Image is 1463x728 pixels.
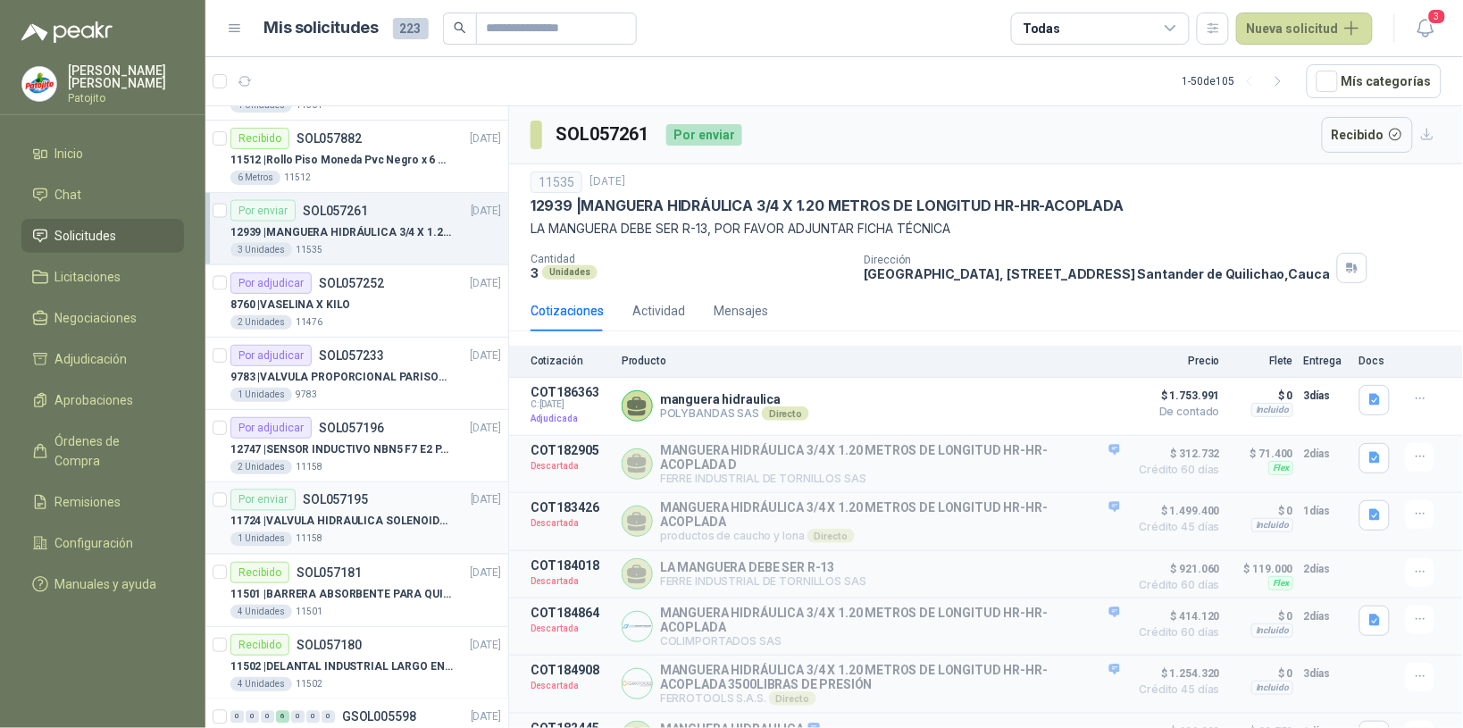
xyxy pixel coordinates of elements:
p: 8760 | VASELINA X KILO [230,297,350,314]
div: Unidades [542,265,598,280]
span: Negociaciones [55,308,138,328]
a: RecibidoSOL057180[DATE] 11502 |DELANTAL INDUSTRIAL LARGO EN PVC COLOR AMARILLO4 Unidades11502 [205,627,508,699]
a: Por adjudicarSOL057252[DATE] 8760 |VASELINA X KILO2 Unidades11476 [205,265,508,338]
p: MANGUERA HIDRÁULICA 3/4 X 1.20 METROS DE LONGITUD HR-HR-ACOPLADA 3500LIBRAS DE PRESIÓN [660,663,1120,691]
p: POLYBANDAS SAS [660,406,809,421]
p: 11158 [296,532,322,547]
p: SOL057233 [319,349,384,362]
p: Docs [1359,355,1395,367]
p: MANGUERA HIDRÁULICA 3/4 X 1.20 METROS DE LONGITUD HR-HR-ACOPLADA [660,500,1120,529]
p: 9783 | VALVULA PROPORCIONAL PARISON 0811404612 / 4WRPEH6C4 REXROTH [230,369,453,386]
a: Por adjudicarSOL057196[DATE] 12747 |SENSOR INDUCTIVO NBN5 F7 E2 PARKER II2 Unidades11158 [205,410,508,482]
p: Cantidad [531,253,849,265]
p: $ 0 [1231,385,1293,406]
img: Company Logo [623,612,652,641]
p: COT183426 [531,500,611,515]
p: Flete [1231,355,1293,367]
p: [DATE] [471,492,501,509]
span: $ 1.499.400 [1131,500,1220,522]
div: Por adjudicar [230,272,312,294]
p: 11158 [296,460,322,474]
p: 2 días [1304,606,1349,627]
span: Configuración [55,533,134,553]
p: Descartada [531,573,611,590]
p: MANGUERA HIDRÁULICA 3/4 X 1.20 METROS DE LONGITUD HR-HR-ACOPLADA [660,606,1120,634]
p: 12939 | MANGUERA HIDRÁULICA 3/4 X 1.20 METROS DE LONGITUD HR-HR-ACOPLADA [230,224,453,241]
p: 11512 | Rollo Piso Moneda Pvc Negro x 6 metros [230,152,453,169]
p: 1 días [1304,500,1349,522]
a: Adjudicación [21,342,184,376]
p: 11512 [284,171,311,185]
div: 3 Unidades [230,243,292,257]
span: 3 [1427,8,1447,25]
div: Por enviar [666,124,742,146]
p: [DATE] [471,130,501,147]
div: Flex [1268,576,1293,590]
div: 1 Unidades [230,388,292,402]
p: SOL057252 [319,277,384,289]
span: Chat [55,185,82,205]
div: 1 - 50 de 105 [1183,67,1292,96]
div: Mensajes [714,301,768,321]
img: Company Logo [623,669,652,699]
p: Descartada [531,677,611,695]
p: Producto [622,355,1120,367]
span: C: [DATE] [531,399,611,410]
span: De contado [1131,406,1220,417]
p: 11501 [296,605,322,619]
a: Por adjudicarSOL057233[DATE] 9783 |VALVULA PROPORCIONAL PARISON 0811404612 / 4WRPEH6C4 REXROTH1 U... [205,338,508,410]
a: Configuración [21,526,184,560]
p: Descartada [531,457,611,475]
p: 2 días [1304,443,1349,464]
p: [DATE] [471,709,501,726]
p: 9783 [296,388,317,402]
p: $ 0 [1231,606,1293,627]
span: Remisiones [55,492,121,512]
p: MANGUERA HIDRÁULICA 3/4 X 1.20 METROS DE LONGITUD HR-HR-ACOPLADA D [660,443,1120,472]
p: Dirección [864,254,1330,266]
p: COT182905 [531,443,611,457]
p: SOL057882 [297,132,362,145]
p: Entrega [1304,355,1349,367]
p: manguera hidraulica [660,392,809,406]
span: $ 414.120 [1131,606,1220,627]
p: [DATE] [471,203,501,220]
p: $ 119.000 [1231,558,1293,580]
p: 11501 | BARRERA ABSORBENTE PARA QUIMICOS (DERRAME DE HIPOCLORITO) [230,586,453,603]
div: 0 [246,711,259,724]
div: 0 [306,711,320,724]
img: Logo peakr [21,21,113,43]
p: Patojito [68,93,184,104]
p: COT184908 [531,663,611,677]
a: Negociaciones [21,301,184,335]
p: 11535 [296,243,322,257]
a: Aprobaciones [21,383,184,417]
a: Remisiones [21,485,184,519]
span: 223 [393,18,429,39]
p: COT184018 [531,558,611,573]
a: Manuales y ayuda [21,567,184,601]
div: 6 Metros [230,171,280,185]
p: 11502 [296,677,322,691]
span: Manuales y ayuda [55,574,157,594]
button: 3 [1409,13,1442,45]
a: RecibidoSOL057181[DATE] 11501 |BARRERA ABSORBENTE PARA QUIMICOS (DERRAME DE HIPOCLORITO)4 Unidade... [205,555,508,627]
span: $ 1.753.991 [1131,385,1220,406]
span: $ 921.060 [1131,558,1220,580]
p: $ 71.400 [1231,443,1293,464]
div: 0 [261,711,274,724]
p: [PERSON_NAME] [PERSON_NAME] [68,64,184,89]
p: 2 días [1304,558,1349,580]
p: Descartada [531,620,611,638]
button: Recibido [1322,117,1414,153]
div: Cotizaciones [531,301,604,321]
p: 12747 | SENSOR INDUCTIVO NBN5 F7 E2 PARKER II [230,441,453,458]
p: [GEOGRAPHIC_DATA], [STREET_ADDRESS] Santander de Quilichao , Cauca [864,266,1330,281]
p: Precio [1131,355,1220,367]
p: Adjudicada [531,410,611,428]
div: 2 Unidades [230,460,292,474]
p: 12939 | MANGUERA HIDRÁULICA 3/4 X 1.20 METROS DE LONGITUD HR-HR-ACOPLADA [531,197,1124,215]
p: COT184864 [531,606,611,620]
p: [DATE] [471,565,501,582]
p: FERROTOOLS S.A.S. [660,691,1120,706]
